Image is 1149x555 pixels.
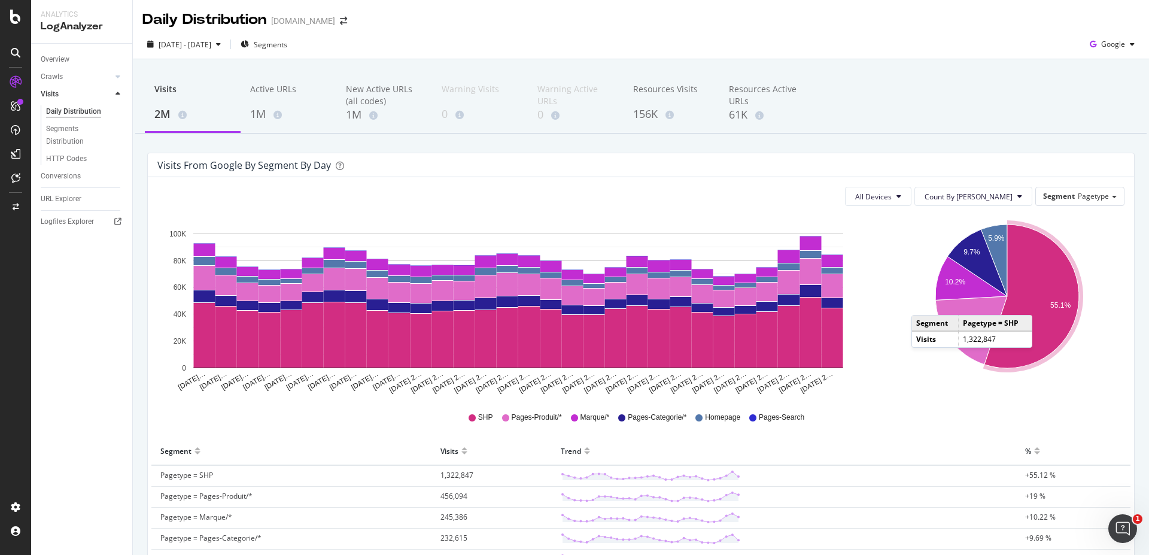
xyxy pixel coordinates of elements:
[958,316,1032,331] td: Pagetype = SHP
[250,83,327,106] div: Active URLs
[925,192,1013,202] span: Count By Day
[892,216,1122,395] svg: A chart.
[174,257,186,265] text: 80K
[705,413,740,423] span: Homepage
[41,193,124,205] a: URL Explorer
[271,15,335,27] div: [DOMAIN_NAME]
[41,10,123,20] div: Analytics
[41,170,124,183] a: Conversions
[537,83,614,107] div: Warning Active URLs
[41,216,124,228] a: Logfiles Explorer
[512,413,562,423] span: Pages-Produit/*
[1108,514,1137,543] iframe: Intercom live chat
[561,441,581,460] div: Trend
[1078,191,1109,201] span: Pagetype
[1085,35,1139,54] button: Google
[154,107,231,122] div: 2M
[1025,533,1051,543] span: +9.69 %
[442,107,518,122] div: 0
[46,123,113,148] div: Segments Distribution
[142,10,266,30] div: Daily Distribution
[250,107,327,122] div: 1M
[1133,514,1142,524] span: 1
[41,20,123,34] div: LogAnalyzer
[440,512,467,522] span: 245,386
[914,187,1032,206] button: Count By [PERSON_NAME]
[478,413,493,423] span: SHP
[1025,512,1056,522] span: +10.22 %
[1043,191,1075,201] span: Segment
[963,248,980,257] text: 9.7%
[346,83,422,107] div: New Active URLs (all codes)
[912,331,958,347] td: Visits
[41,71,112,83] a: Crawls
[157,159,331,171] div: Visits from google by Segment by Day
[160,512,232,522] span: Pagetype = Marque/*
[169,230,186,238] text: 100K
[46,153,124,165] a: HTTP Codes
[855,192,892,202] span: All Devices
[1101,39,1125,49] span: Google
[159,40,211,50] span: [DATE] - [DATE]
[46,105,124,118] a: Daily Distribution
[440,470,473,480] span: 1,322,847
[41,53,124,66] a: Overview
[41,88,59,101] div: Visits
[142,35,226,54] button: [DATE] - [DATE]
[340,17,347,25] div: arrow-right-arrow-left
[945,278,965,287] text: 10.2%
[160,491,253,501] span: Pagetype = Pages-Produit/*
[1025,441,1031,460] div: %
[759,413,804,423] span: Pages-Search
[41,53,69,66] div: Overview
[633,83,710,106] div: Resources Visits
[41,88,112,101] a: Visits
[1025,491,1045,501] span: +19 %
[729,107,805,123] div: 61K
[174,284,186,292] text: 60K
[160,441,191,460] div: Segment
[729,83,805,107] div: Resources Active URLs
[580,413,610,423] span: Marque/*
[160,470,213,480] span: Pagetype = SHP
[958,331,1032,347] td: 1,322,847
[440,491,467,501] span: 456,094
[1025,470,1056,480] span: +55.12 %
[174,337,186,345] text: 20K
[633,107,710,122] div: 156K
[41,216,94,228] div: Logfiles Explorer
[254,40,287,50] span: Segments
[537,107,614,123] div: 0
[442,83,518,106] div: Warning Visits
[174,310,186,319] text: 40K
[46,105,101,118] div: Daily Distribution
[157,216,880,395] svg: A chart.
[346,107,422,123] div: 1M
[1050,301,1071,310] text: 55.1%
[440,533,467,543] span: 232,615
[845,187,911,206] button: All Devices
[912,316,958,331] td: Segment
[182,364,186,372] text: 0
[628,413,686,423] span: Pages-Categorie/*
[236,35,292,54] button: Segments
[46,153,87,165] div: HTTP Codes
[41,170,81,183] div: Conversions
[440,441,458,460] div: Visits
[46,123,124,148] a: Segments Distribution
[160,533,262,543] span: Pagetype = Pages-Categorie/*
[41,193,81,205] div: URL Explorer
[988,234,1005,242] text: 5.9%
[154,83,231,106] div: Visits
[41,71,63,83] div: Crawls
